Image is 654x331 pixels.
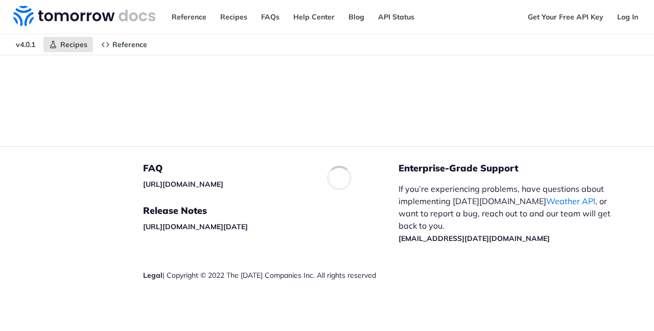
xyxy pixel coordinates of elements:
[288,9,340,25] a: Help Center
[522,9,609,25] a: Get Your Free API Key
[13,6,155,26] img: Tomorrow.io Weather API Docs
[546,196,595,206] a: Weather API
[255,9,285,25] a: FAQs
[60,40,87,49] span: Recipes
[399,183,612,244] p: If you’re experiencing problems, have questions about implementing [DATE][DOMAIN_NAME] , or want ...
[143,271,162,280] a: Legal
[112,40,147,49] span: Reference
[215,9,253,25] a: Recipes
[10,37,41,52] span: v4.0.1
[143,205,399,217] h5: Release Notes
[43,37,93,52] a: Recipes
[612,9,644,25] a: Log In
[143,180,223,189] a: [URL][DOMAIN_NAME]
[143,162,399,174] h5: FAQ
[372,9,420,25] a: API Status
[143,222,248,231] a: [URL][DOMAIN_NAME][DATE]
[143,270,399,280] div: | Copyright © 2022 The [DATE] Companies Inc. All rights reserved
[166,9,212,25] a: Reference
[96,37,153,52] a: Reference
[399,234,550,243] a: [EMAIL_ADDRESS][DATE][DOMAIN_NAME]
[399,162,628,174] h5: Enterprise-Grade Support
[343,9,370,25] a: Blog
